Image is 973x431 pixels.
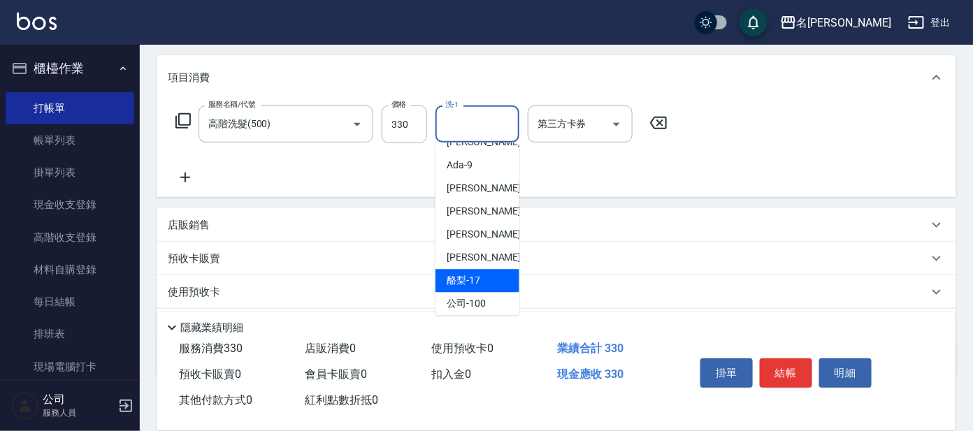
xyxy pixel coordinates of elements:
button: Open [346,113,368,136]
a: 現金收支登錄 [6,189,134,221]
button: Open [605,113,628,136]
span: 服務消費 330 [179,342,243,355]
button: 櫃檯作業 [6,50,134,87]
span: 預收卡販賣 0 [179,367,241,381]
div: 其他付款方式入金可用餘額: 0 [157,309,956,342]
span: 其他付款方式 0 [179,393,252,407]
div: 店販銷售 [157,208,956,242]
div: 名[PERSON_NAME] [797,14,891,31]
span: [PERSON_NAME] -11 [447,182,535,196]
span: [PERSON_NAME] -13 [447,228,535,242]
a: 每日結帳 [6,286,134,318]
a: 材料自購登錄 [6,254,134,286]
label: 服務名稱/代號 [208,99,255,110]
a: 帳單列表 [6,124,134,156]
button: 登出 [902,10,956,36]
div: 項目消費 [157,55,956,100]
span: 店販消費 0 [305,342,356,355]
span: 扣入金 0 [431,367,471,381]
label: 價格 [391,99,406,110]
a: 掛單列表 [6,156,134,189]
button: save [740,8,767,36]
p: 使用預收卡 [168,285,220,300]
p: 預收卡販賣 [168,251,220,266]
label: 洗-1 [445,99,459,110]
button: 名[PERSON_NAME] [774,8,897,37]
span: 紅利點數折抵 0 [305,393,379,407]
p: 服務人員 [43,407,114,419]
p: 項目消費 [168,71,210,85]
span: 會員卡販賣 0 [305,367,368,381]
button: 結帳 [760,358,812,388]
a: 現場電腦打卡 [6,351,134,383]
p: 店販銷售 [168,218,210,233]
span: [PERSON_NAME] -14 [447,251,535,265]
p: 隱藏業績明細 [180,321,243,335]
span: 現金應收 330 [558,367,624,381]
a: 打帳單 [6,92,134,124]
div: 預收卡販賣 [157,242,956,275]
img: Logo [17,13,57,30]
span: 公司 -100 [447,297,486,312]
a: 高階收支登錄 [6,221,134,254]
a: 排班表 [6,318,134,350]
button: 掛單 [700,358,753,388]
span: [PERSON_NAME] -12 [447,205,535,219]
span: 業績合計 330 [558,342,624,355]
h5: 公司 [43,393,114,407]
span: 酪梨 -17 [447,274,480,288]
button: 明細 [819,358,872,388]
span: [PERSON_NAME] -8 [447,136,529,150]
div: 使用預收卡 [157,275,956,309]
img: Person [11,392,39,420]
span: 使用預收卡 0 [431,342,493,355]
span: Ada -9 [447,159,473,173]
